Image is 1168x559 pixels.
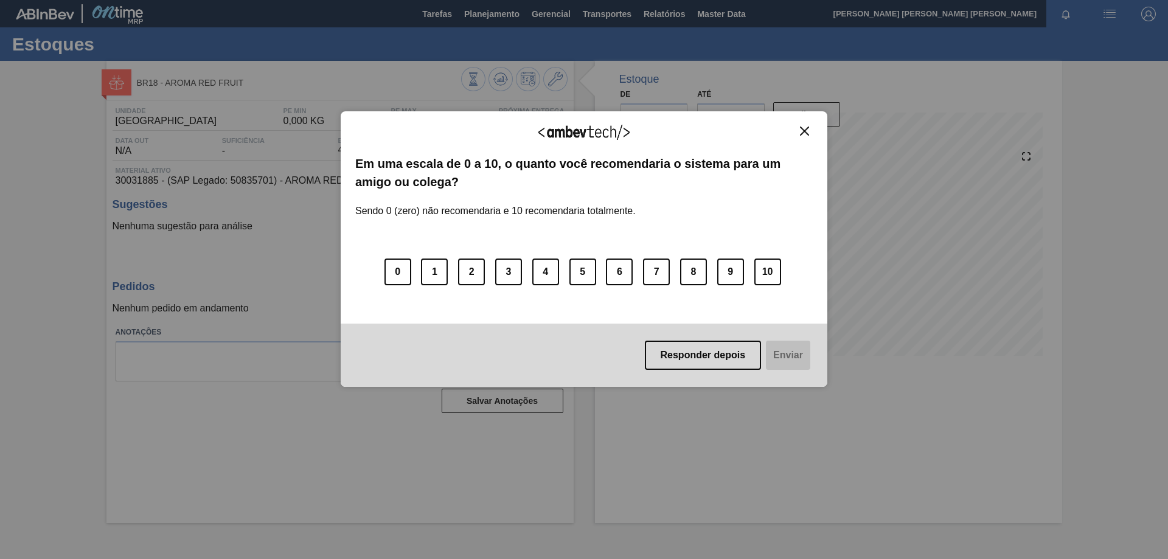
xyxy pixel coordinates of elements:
[569,259,596,285] button: 5
[606,259,633,285] button: 6
[796,126,813,136] button: Close
[538,125,630,140] img: Logo Ambevtech
[495,259,522,285] button: 3
[754,259,781,285] button: 10
[355,155,813,192] label: Em uma escala de 0 a 10, o quanto você recomendaria o sistema para um amigo ou colega?
[643,259,670,285] button: 7
[532,259,559,285] button: 4
[355,191,636,217] label: Sendo 0 (zero) não recomendaria e 10 recomendaria totalmente.
[384,259,411,285] button: 0
[645,341,762,370] button: Responder depois
[717,259,744,285] button: 9
[421,259,448,285] button: 1
[800,127,809,136] img: Close
[458,259,485,285] button: 2
[680,259,707,285] button: 8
